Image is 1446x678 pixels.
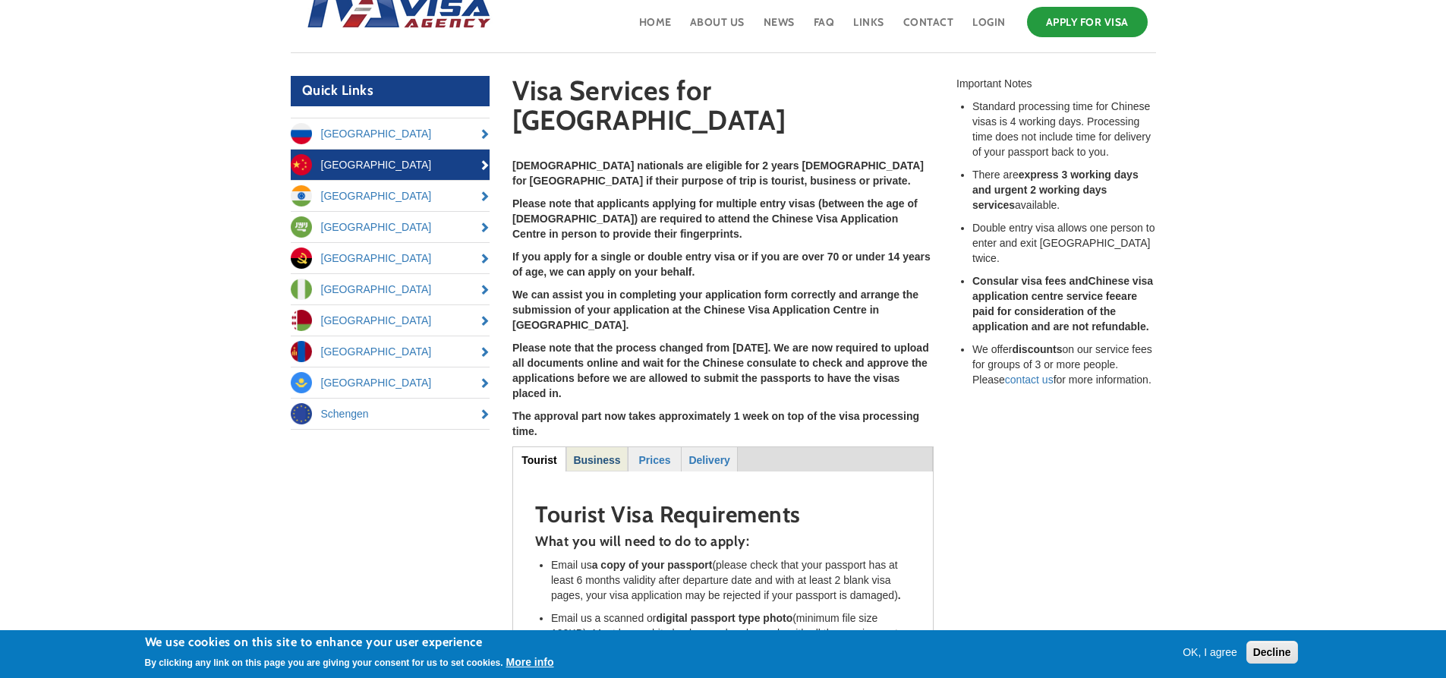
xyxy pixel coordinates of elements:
a: News [762,3,796,52]
a: [GEOGRAPHIC_DATA] [291,243,490,273]
a: Prices [629,447,680,471]
a: Links [852,3,886,52]
a: Delivery [682,447,736,471]
strong: Please note that applicants applying for multiple entry visas (between the age of [DEMOGRAPHIC_DA... [512,197,918,240]
a: Tourist [513,447,565,471]
strong: If you apply for a single or double entry visa or if you are over 70 or under 14 years of age, we... [512,251,931,278]
div: Important Notes [956,76,1156,91]
strong: We can assist you in completing your application form correctly and arrange the submission of you... [512,289,918,331]
h2: Tourist Visa Requirements [535,502,911,527]
strong: digital passport type photo [657,612,793,624]
a: Contact [902,3,956,52]
button: OK, I agree [1177,645,1243,660]
strong: Tourist [521,454,556,466]
strong: Delivery [688,454,729,466]
strong: discounts [1012,343,1062,355]
strong: are paid for consideration of the application and are not refundable. [972,290,1149,333]
a: [GEOGRAPHIC_DATA] [291,305,490,336]
a: [GEOGRAPHIC_DATA] [291,336,490,367]
li: There are available. [972,167,1156,213]
a: Home [638,3,673,52]
strong: Business [573,454,620,466]
a: Apply for Visa [1027,7,1148,37]
button: Decline [1246,641,1298,664]
strong: Chinese visa application centre service fee [972,275,1153,302]
strong: [DEMOGRAPHIC_DATA] nationals are eligible for 2 years [DEMOGRAPHIC_DATA] for [GEOGRAPHIC_DATA] if... [512,159,924,187]
li: Email us a scanned or (minimum file size 100KB). Must have white background and comply with all t... [551,610,911,656]
h1: Visa Services for [GEOGRAPHIC_DATA] [512,76,934,143]
a: About Us [688,3,746,52]
li: We offer on our service fees for groups of 3 or more people. Please for more information. [972,342,1156,387]
a: Schengen [291,399,490,429]
h2: We use cookies on this site to enhance your user experience [145,634,554,651]
strong: . [898,589,901,601]
a: contact us [1005,374,1054,386]
a: [GEOGRAPHIC_DATA] [291,212,490,242]
a: [GEOGRAPHIC_DATA] [291,150,490,180]
a: Business [567,447,627,471]
a: FAQ [812,3,836,52]
strong: a copy of your passport [592,559,713,571]
li: Double entry visa allows one person to enter and exit [GEOGRAPHIC_DATA] twice. [972,220,1156,266]
strong: Prices [639,454,671,466]
a: [GEOGRAPHIC_DATA] [291,118,490,149]
a: Login [971,3,1007,52]
strong: Consular visa fees and [972,275,1088,287]
p: By clicking any link on this page you are giving your consent for us to set cookies. [145,658,503,668]
li: Standard processing time for Chinese visas is 4 working days. Processing time does not include ti... [972,99,1156,159]
a: [GEOGRAPHIC_DATA] [291,181,490,211]
button: More info [506,654,554,670]
strong: Please note that the process changed from [DATE]. We are now required to upload all documents onl... [512,342,929,399]
a: [GEOGRAPHIC_DATA] [291,367,490,398]
li: Email us (please check that your passport has at least 6 months validity after departure date and... [551,557,911,603]
strong: The approval part now takes approximately 1 week on top of the visa processing time. [512,410,919,437]
strong: express 3 working days and urgent 2 working days services [972,169,1139,211]
a: [GEOGRAPHIC_DATA] [291,274,490,304]
h4: What you will need to do to apply: [535,535,911,550]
